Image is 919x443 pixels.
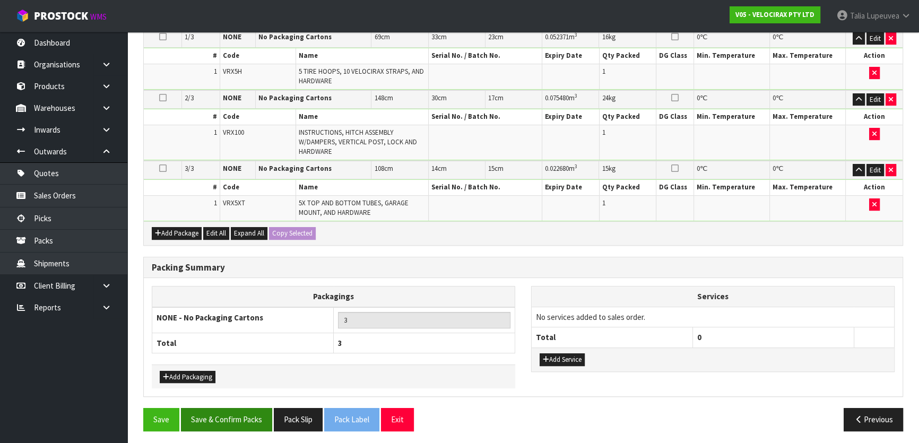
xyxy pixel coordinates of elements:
[575,31,577,38] sup: 3
[485,161,542,179] td: cm
[428,109,542,125] th: Serial No. / Batch No.
[428,180,542,195] th: Serial No. / Batch No.
[532,327,693,348] th: Total
[296,180,428,195] th: Name
[545,93,569,102] span: 0.075480
[730,6,820,23] a: V05 - VELOCIRAX PTY LTD
[299,198,409,217] span: 5X TOP AND BOTTOM TUBES, GARAGE MOUNT, AND HARDWARE
[532,286,894,307] th: Services
[770,48,846,64] th: Max. Temperature
[735,10,814,19] strong: V05 - VELOCIRAX PTY LTD
[428,48,542,64] th: Serial No. / Batch No.
[152,227,202,240] button: Add Package
[545,32,569,41] span: 0.052371
[846,109,903,125] th: Action
[488,32,495,41] span: 23
[542,29,599,48] td: m
[428,90,485,109] td: cm
[185,164,194,173] span: 3/3
[599,90,656,109] td: kg
[258,93,332,102] strong: No Packaging Cartons
[324,408,379,431] button: Pack Label
[90,12,107,22] small: WMS
[338,338,342,348] span: 3
[223,164,241,173] strong: NONE
[371,90,428,109] td: cm
[846,180,903,195] th: Action
[371,161,428,179] td: cm
[602,32,608,41] span: 16
[214,128,217,137] span: 1
[220,180,296,195] th: Code
[656,48,694,64] th: DG Class
[697,32,700,41] span: 0
[599,29,656,48] td: kg
[540,353,585,366] button: Add Service
[220,109,296,125] th: Code
[697,93,700,102] span: 0
[223,32,241,41] strong: NONE
[770,109,846,125] th: Max. Temperature
[431,164,438,173] span: 14
[296,109,428,125] th: Name
[374,164,384,173] span: 108
[431,32,438,41] span: 33
[144,48,220,64] th: #
[599,180,656,195] th: Qty Packed
[258,32,332,41] strong: No Packaging Cartons
[152,286,515,307] th: Packagings
[599,48,656,64] th: Qty Packed
[694,90,770,109] td: ℃
[185,93,194,102] span: 2/3
[296,48,428,64] th: Name
[223,128,244,137] span: VRX100
[16,9,29,22] img: cube-alt.png
[694,161,770,179] td: ℃
[602,93,608,102] span: 24
[542,109,599,125] th: Expiry Date
[866,11,899,21] span: Lupeuvea
[274,408,323,431] button: Pack Slip
[599,161,656,179] td: kg
[34,9,88,23] span: ProStock
[542,161,599,179] td: m
[374,32,380,41] span: 69
[214,198,217,207] span: 1
[773,164,776,173] span: 0
[223,93,241,102] strong: NONE
[488,164,495,173] span: 15
[381,408,414,431] button: Exit
[220,48,296,64] th: Code
[157,312,263,323] strong: NONE - No Packaging Cartons
[231,227,267,240] button: Expand All
[773,93,776,102] span: 0
[532,307,894,327] td: No services added to sales order.
[773,32,776,41] span: 0
[599,109,656,125] th: Qty Packed
[694,109,770,125] th: Min. Temperature
[697,332,701,342] span: 0
[428,29,485,48] td: cm
[152,263,895,273] h3: Packing Summary
[181,408,272,431] button: Save & Confirm Packs
[850,11,865,21] span: Talia
[143,408,179,431] button: Save
[203,227,229,240] button: Edit All
[694,180,770,195] th: Min. Temperature
[428,161,485,179] td: cm
[299,67,424,85] span: 5 TIRE HOOPS, 10 VELOCIRAX STRAPS, AND HARDWARE
[269,227,316,240] button: Copy Selected
[656,109,694,125] th: DG Class
[299,128,417,157] span: INSTRUCTIONS, HITCH ASSEMBLY W/DAMPERS, VERTICAL POST, LOCK AND HARDWARE
[545,164,569,173] span: 0.022680
[152,333,334,353] th: Total
[770,29,846,48] td: ℃
[770,161,846,179] td: ℃
[602,164,608,173] span: 15
[866,93,884,106] button: Edit
[697,164,700,173] span: 0
[160,371,215,384] button: Add Packaging
[656,180,694,195] th: DG Class
[602,128,605,137] span: 1
[431,93,438,102] span: 30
